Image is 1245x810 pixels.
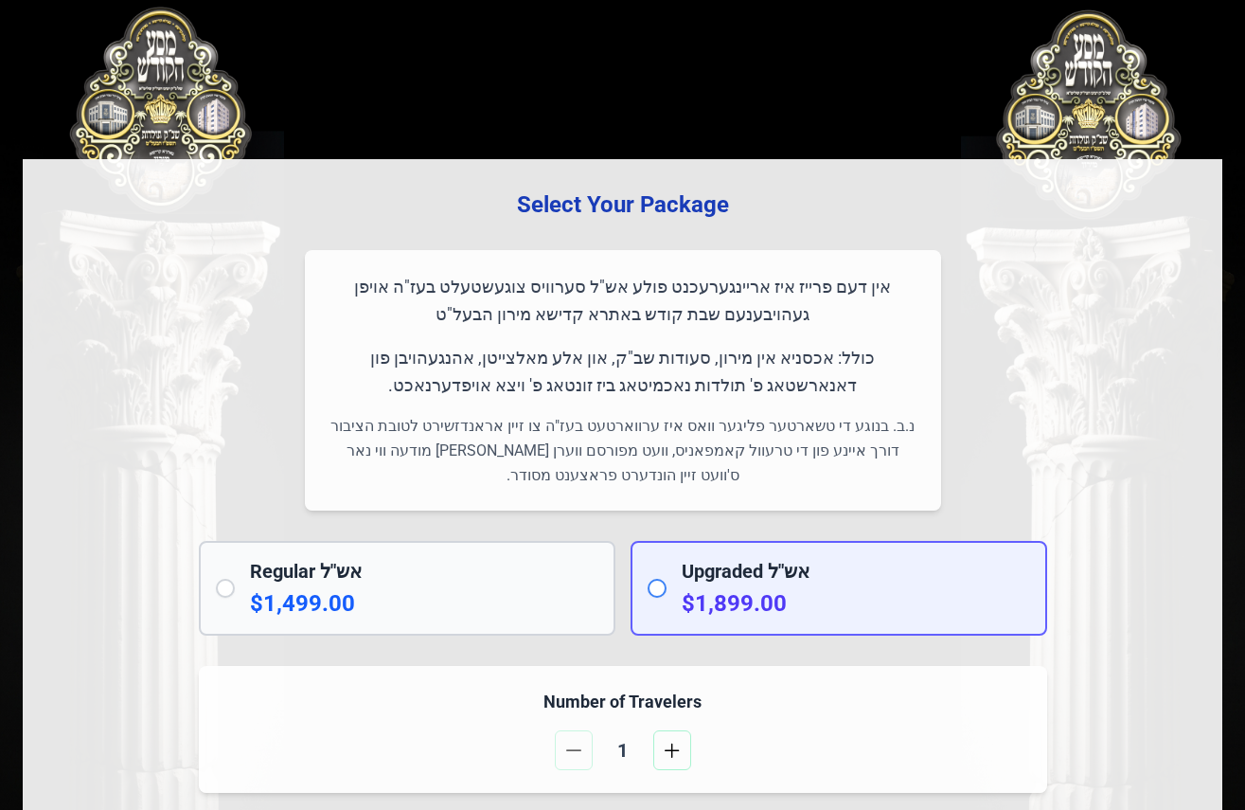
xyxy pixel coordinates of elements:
p: נ.ב. בנוגע די טשארטער פליגער וואס איז ערווארטעט בעז"ה צו זיין אראנדזשירט לטובת הציבור דורך איינע ... [328,414,918,488]
h2: Upgraded אש"ל [682,558,1030,585]
p: $1,899.00 [682,588,1030,619]
h4: Number of Travelers [222,689,1024,715]
h3: Select Your Package [53,189,1192,220]
p: כולל: אכסניא אין מירון, סעודות שב"ק, און אלע מאלצייטן, אהנגעהויבן פון דאנארשטאג פ' תולדות נאכמיטא... [328,344,918,400]
p: $1,499.00 [250,588,598,619]
h2: Regular אש"ל [250,558,598,585]
span: 1 [600,737,646,764]
p: אין דעם פרייז איז אריינגערעכנט פולע אש"ל סערוויס צוגעשטעלט בעז"ה אויפן געהויבענעם שבת קודש באתרא ... [328,273,918,329]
